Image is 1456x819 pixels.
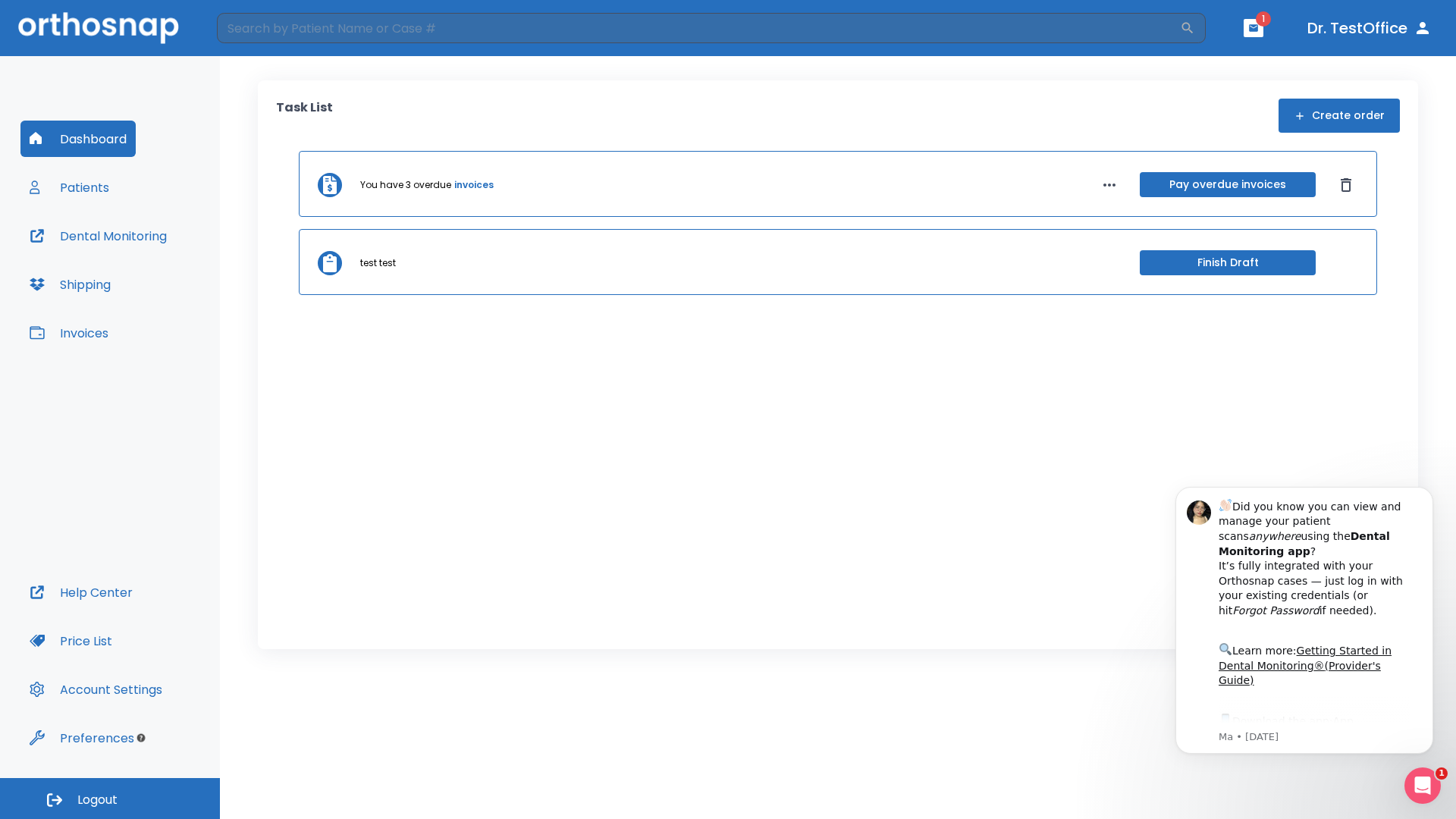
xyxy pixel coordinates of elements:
[20,218,176,254] button: Dental Monitoring
[20,315,118,351] button: Invoices
[1436,767,1448,780] span: 1
[1404,767,1441,804] iframe: Intercom live chat
[454,178,494,192] a: invoices
[1256,11,1271,27] span: 1
[20,720,143,756] button: Preferences
[1140,250,1316,275] button: Finish Draft
[217,13,1180,43] input: Search by Patient Name or Case #
[276,99,333,133] p: Task List
[18,12,179,43] img: Orthosnap
[20,671,171,708] button: Account Settings
[20,121,136,157] button: Dashboard
[20,169,118,206] button: Patients
[360,178,451,192] p: You have 3 overdue
[20,266,120,303] button: Shipping
[360,256,396,270] p: test test
[20,574,142,610] button: Help Center
[1301,14,1438,42] button: Dr. TestOffice
[1140,172,1316,197] button: Pay overdue invoices
[77,792,118,808] span: Logout
[1279,99,1400,133] button: Create order
[1334,173,1358,197] button: Dismiss
[20,623,121,659] button: Price List
[134,731,148,745] div: Tooltip anchor
[1153,468,1456,811] iframe: Intercom notifications message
